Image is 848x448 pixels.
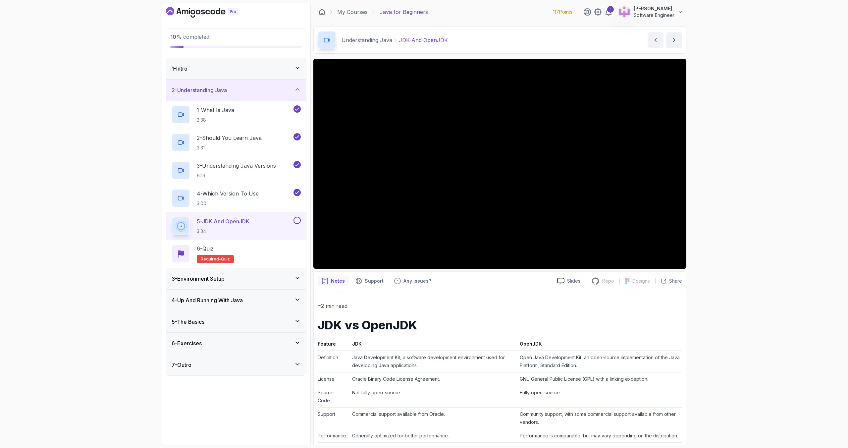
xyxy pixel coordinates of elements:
td: Performance [318,429,349,443]
p: Slides [567,278,580,284]
td: Generally optimized for better performance. [349,429,517,443]
h3: 7 - Outro [172,361,191,369]
button: Support button [351,276,388,286]
td: Oracle Binary Code License Agreement. [349,372,517,386]
p: 3 - Understanding Java Versions [197,162,276,170]
span: 10 % [170,33,182,40]
td: Java Development Kit, a software development environment used for developing Java applications. [349,351,517,372]
p: Share [669,278,682,284]
a: 1 [605,8,612,16]
h1: JDK vs OpenJDK [318,318,682,332]
p: Support [365,278,384,284]
button: next content [666,32,682,48]
button: 7-Outro [166,354,306,375]
p: 3:34 [197,228,249,235]
div: 1 [607,6,614,13]
th: JDK [349,340,517,351]
button: 4-Which Version To Use3:00 [172,189,301,207]
p: Any issues? [403,278,431,284]
a: Dashboard [319,9,325,15]
button: 5-JDK And OpenJDK3:34 [172,217,301,235]
p: Repo [602,278,614,284]
td: Open Java Development Kit, an open-source implementation of the Java Platform, Standard Edition. [517,351,682,372]
p: 4 - Which Version To Use [197,190,259,197]
p: 3:31 [197,144,262,151]
td: GNU General Public License (GPL) with a linking exception. [517,372,682,386]
p: ~2 min read [318,301,682,310]
button: user profile image[PERSON_NAME]Software Engineer [618,5,684,19]
a: Dashboard [166,7,253,18]
p: Software Engineer [634,12,674,19]
td: Fully open-source. [517,386,682,408]
button: 1-Intro [166,58,306,79]
button: Share [655,278,682,284]
h3: 6 - Exercises [172,339,202,347]
p: 1 - What Is Java [197,106,234,114]
p: Designs [632,278,650,284]
p: 6:19 [197,172,276,179]
td: Not fully open-source. [349,386,517,408]
span: completed [170,33,209,40]
p: Understanding Java [342,36,392,44]
button: 2-Should You Learn Java3:31 [172,133,301,152]
button: 1-What Is Java2:38 [172,105,301,124]
a: Slides [552,278,586,285]
p: Java for Beginners [380,8,428,16]
a: My Courses [337,8,368,16]
button: previous content [648,32,663,48]
p: 3:00 [197,200,259,207]
button: Feedback button [390,276,435,286]
p: 117 Points [553,9,572,15]
iframe: 5 - JDK and OpenJDK [313,59,686,269]
p: [PERSON_NAME] [634,5,674,12]
button: 5-The Basics [166,311,306,332]
td: Community support, with some commercial support available from other vendors. [517,408,682,429]
button: 3-Understanding Java Versions6:19 [172,161,301,180]
h3: 4 - Up And Running With Java [172,296,243,304]
button: 4-Up And Running With Java [166,290,306,311]
button: 3-Environment Setup [166,268,306,289]
p: 2:38 [197,117,234,123]
p: 6 - Quiz [197,245,214,252]
button: notes button [318,276,349,286]
td: License [318,372,349,386]
td: Commercial support available from Oracle. [349,408,517,429]
p: JDK And OpenJDK [399,36,448,44]
h3: 5 - The Basics [172,318,204,326]
td: Source Code [318,386,349,408]
p: 2 - Should You Learn Java [197,134,262,142]
p: 5 - JDK And OpenJDK [197,217,249,225]
td: Definition [318,351,349,372]
button: 6-QuizRequired-quiz [172,245,301,263]
h3: 1 - Intro [172,65,187,73]
p: Notes [331,278,345,284]
td: Support [318,408,349,429]
span: Required- [201,256,221,262]
th: OpenJDK [517,340,682,351]
h3: 3 - Environment Setup [172,275,225,283]
th: Feature [318,340,349,351]
h3: 2 - Understanding Java [172,86,227,94]
button: 2-Understanding Java [166,80,306,101]
button: 6-Exercises [166,333,306,354]
span: quiz [221,256,230,262]
img: user profile image [618,6,631,18]
td: Performance is comparable, but may vary depending on the distribution. [517,429,682,443]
